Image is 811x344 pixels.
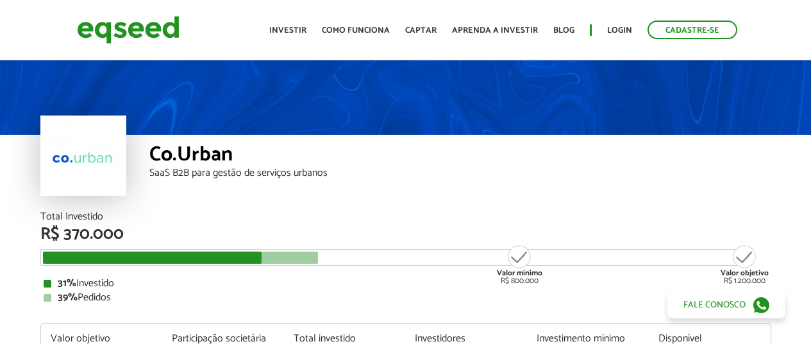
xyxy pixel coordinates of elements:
a: Fale conosco [667,291,785,318]
div: Total Investido [40,212,771,222]
div: Disponível [658,334,761,344]
img: EqSeed [77,13,180,47]
div: Investimento mínimo [537,334,639,344]
div: R$ 800.000 [496,244,544,285]
strong: Valor objetivo [721,267,769,279]
div: Investido [44,279,768,289]
strong: 39% [58,289,78,306]
a: Blog [553,26,574,35]
div: SaaS B2B para gestão de serviços urbanos [149,168,771,178]
a: Login [607,26,632,35]
strong: Valor mínimo [497,267,542,279]
div: R$ 370.000 [40,226,771,243]
div: Total investido [294,334,396,344]
a: Aprenda a investir [452,26,538,35]
div: Valor objetivo [51,334,153,344]
a: Investir [269,26,306,35]
div: Investidores [415,334,517,344]
div: Pedidos [44,293,768,303]
a: Como funciona [322,26,390,35]
a: Captar [405,26,437,35]
div: R$ 1.200.000 [721,244,769,285]
a: Cadastre-se [648,21,737,39]
strong: 31% [58,275,76,292]
div: Participação societária [172,334,274,344]
div: Co.Urban [149,144,771,168]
